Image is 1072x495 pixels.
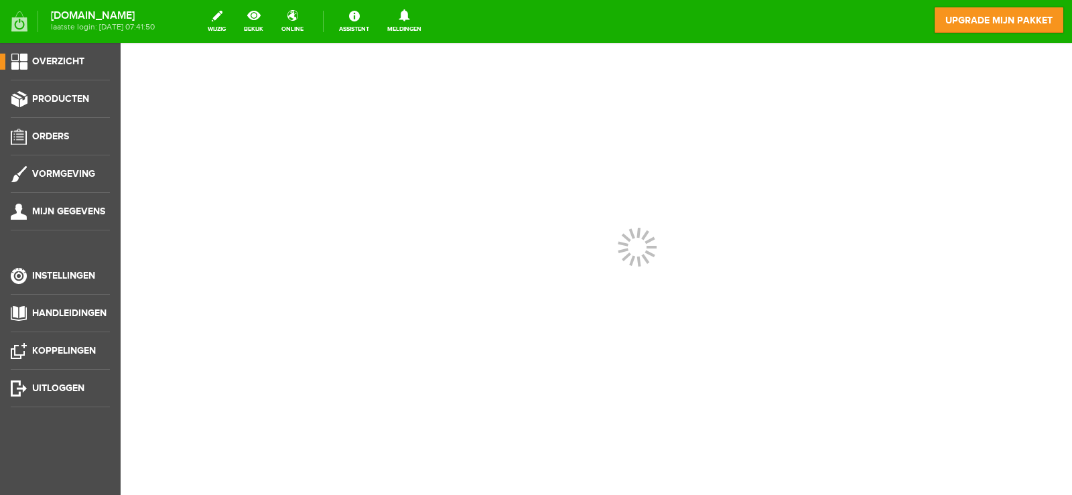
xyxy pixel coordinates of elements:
span: Overzicht [32,56,84,67]
span: Koppelingen [32,345,96,356]
a: online [273,7,312,36]
span: laatste login: [DATE] 07:41:50 [51,23,155,31]
span: Instellingen [32,270,95,281]
strong: [DOMAIN_NAME] [51,12,155,19]
span: Handleidingen [32,307,107,319]
a: upgrade mijn pakket [934,7,1064,33]
a: wijzig [200,7,234,36]
span: Producten [32,93,89,104]
span: Orders [32,131,69,142]
span: Vormgeving [32,168,95,180]
a: Meldingen [379,7,429,36]
a: Assistent [331,7,377,36]
a: bekijk [236,7,271,36]
span: Uitloggen [32,382,84,394]
span: Mijn gegevens [32,206,105,217]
